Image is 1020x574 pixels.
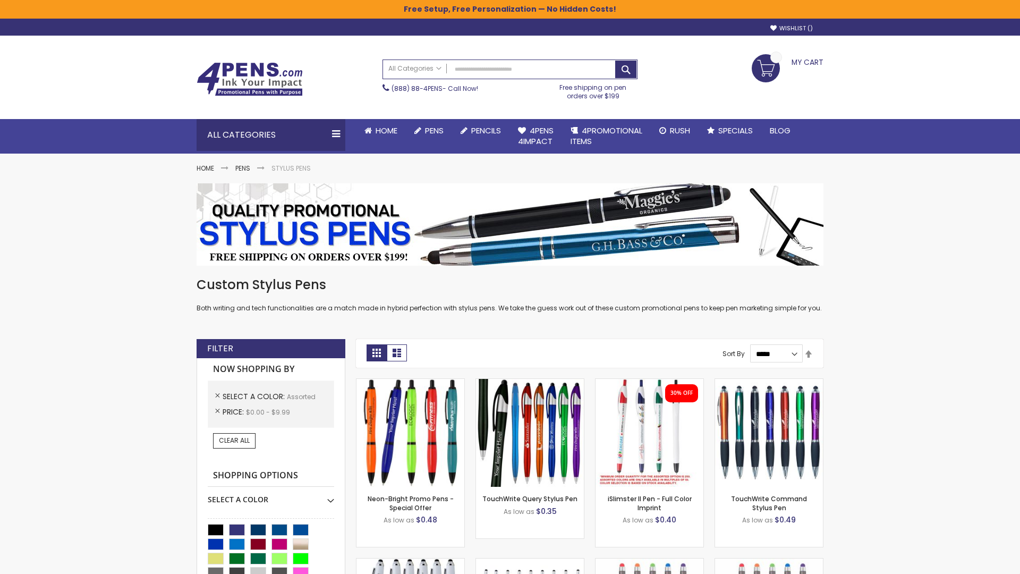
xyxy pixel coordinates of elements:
[197,62,303,96] img: 4Pens Custom Pens and Promotional Products
[518,125,554,147] span: 4Pens 4impact
[207,343,233,354] strong: Filter
[770,125,790,136] span: Blog
[571,125,642,147] span: 4PROMOTIONAL ITEMS
[388,64,441,73] span: All Categories
[549,79,638,100] div: Free shipping on pen orders over $199
[356,379,464,487] img: Neon-Bright Promo Pens-Assorted
[406,119,452,142] a: Pens
[356,378,464,387] a: Neon-Bright Promo Pens-Assorted
[213,433,256,448] a: Clear All
[223,391,287,402] span: Select A Color
[770,24,813,32] a: Wishlist
[509,119,562,154] a: 4Pens4impact
[197,164,214,173] a: Home
[197,276,823,293] h1: Custom Stylus Pens
[715,379,823,487] img: TouchWrite Command Stylus Pen-Assorted
[392,84,443,93] a: (888) 88-4PENS
[368,494,454,512] a: Neon-Bright Promo Pens - Special Offer
[471,125,501,136] span: Pencils
[608,494,692,512] a: iSlimster II Pen - Full Color Imprint
[715,378,823,387] a: TouchWrite Command Stylus Pen-Assorted
[775,514,796,525] span: $0.49
[742,516,773,525] span: As low as
[197,119,345,151] div: All Categories
[384,516,414,525] span: As low as
[356,119,406,142] a: Home
[596,378,703,387] a: iSlimster II - Full Color-Assorted
[718,125,753,136] span: Specials
[416,514,437,525] span: $0.48
[223,407,246,417] span: Price
[208,487,334,505] div: Select A Color
[197,183,823,266] img: Stylus Pens
[271,164,311,173] strong: Stylus Pens
[425,125,444,136] span: Pens
[596,379,703,487] img: iSlimster II - Full Color-Assorted
[596,558,703,567] a: Islander Softy Gel Pen with Stylus-Assorted
[246,408,290,417] span: $0.00 - $9.99
[367,344,387,361] strong: Grid
[536,506,557,517] span: $0.35
[356,558,464,567] a: Kimberly Logo Stylus Pens-Assorted
[562,119,651,154] a: 4PROMOTIONALITEMS
[761,119,799,142] a: Blog
[655,514,676,525] span: $0.40
[722,349,745,358] label: Sort By
[731,494,807,512] a: TouchWrite Command Stylus Pen
[476,558,584,567] a: Stiletto Advertising Stylus Pens-Assorted
[670,390,693,397] div: 30% OFF
[452,119,509,142] a: Pencils
[670,125,690,136] span: Rush
[482,494,577,503] a: TouchWrite Query Stylus Pen
[476,378,584,387] a: TouchWrite Query Stylus Pen-Assorted
[699,119,761,142] a: Specials
[715,558,823,567] a: Islander Softy Gel with Stylus - ColorJet Imprint-Assorted
[376,125,397,136] span: Home
[208,465,334,487] strong: Shopping Options
[623,516,653,525] span: As low as
[208,358,334,381] strong: Now Shopping by
[504,507,534,516] span: As low as
[197,276,823,313] div: Both writing and tech functionalities are a match made in hybrid perfection with stylus pens. We ...
[287,392,316,401] span: Assorted
[392,84,478,93] span: - Call Now!
[219,436,250,445] span: Clear All
[383,60,447,78] a: All Categories
[651,119,699,142] a: Rush
[235,164,250,173] a: Pens
[476,379,584,487] img: TouchWrite Query Stylus Pen-Assorted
